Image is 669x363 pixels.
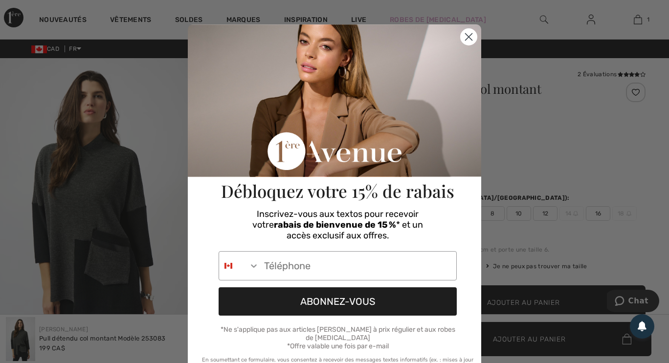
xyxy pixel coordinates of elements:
button: Close dialog [460,28,477,45]
span: *Ne s'applique pas aux articles [PERSON_NAME] à prix régulier et aux robes de [MEDICAL_DATA] [221,325,455,342]
button: ABONNEZ-VOUS [219,287,457,316]
span: rabais de bienvenue de 15 % [274,219,396,230]
img: Canada [224,262,232,270]
button: Search Countries [219,252,259,280]
span: Débloquez votre 15% de rabais [221,179,454,202]
span: Inscrivez-vous aux textos pour recevoir votre * et un accès exclusif aux offres. [252,209,423,241]
span: Chat [22,7,42,16]
span: *Offre valable une fois par e-mail [287,342,389,350]
input: Téléphone [259,252,456,280]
